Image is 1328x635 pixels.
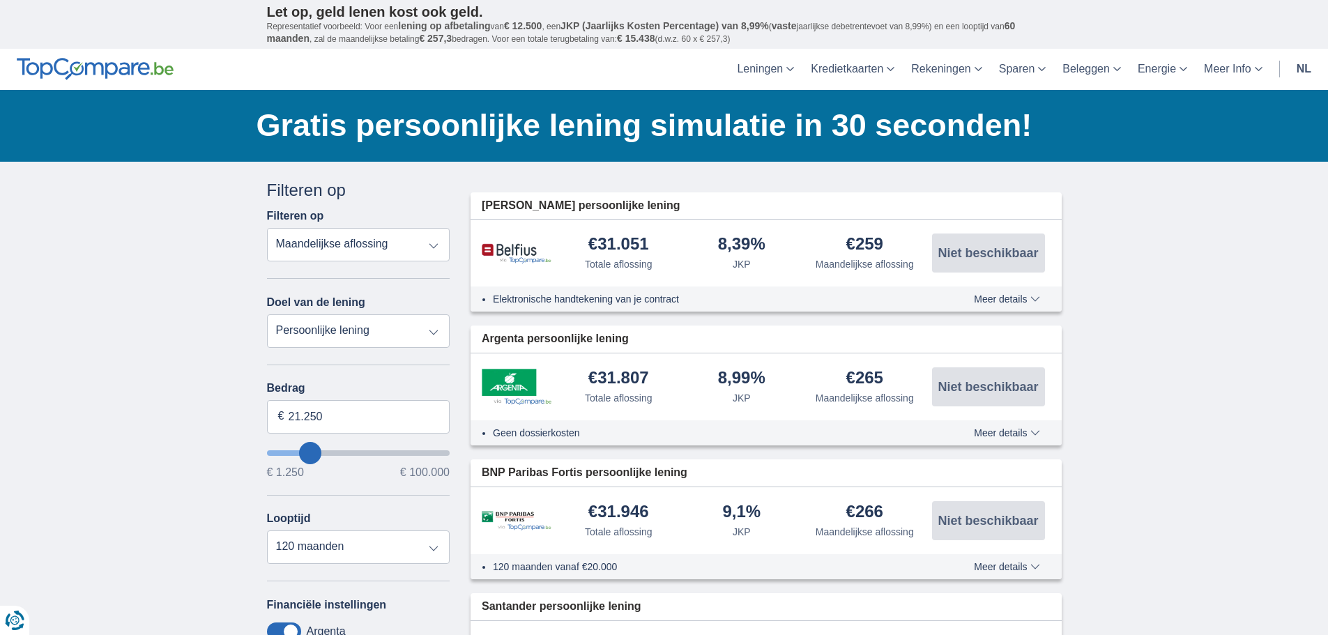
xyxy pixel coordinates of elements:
a: Meer Info [1196,49,1271,90]
div: 8,99% [718,369,765,388]
span: Meer details [974,428,1039,438]
div: JKP [733,525,751,539]
span: € 12.500 [504,20,542,31]
button: Niet beschikbaar [932,234,1045,273]
span: [PERSON_NAME] persoonlijke lening [482,198,680,214]
span: € 15.438 [617,33,655,44]
span: € [278,408,284,424]
label: Doel van de lening [267,296,365,309]
div: €265 [846,369,883,388]
div: JKP [733,257,751,271]
div: €259 [846,236,883,254]
li: Geen dossierkosten [493,426,923,440]
span: BNP Paribas Fortis persoonlijke lening [482,465,687,481]
span: JKP (Jaarlijks Kosten Percentage) van 8,99% [560,20,769,31]
label: Financiële instellingen [267,599,387,611]
span: € 1.250 [267,467,304,478]
img: product.pl.alt Belfius [482,243,551,263]
p: Let op, geld lenen kost ook geld. [267,3,1062,20]
div: 9,1% [722,503,761,522]
div: Totale aflossing [585,525,652,539]
span: Argenta persoonlijke lening [482,331,629,347]
button: Niet beschikbaar [932,367,1045,406]
div: Maandelijkse aflossing [816,391,914,405]
div: €31.051 [588,236,649,254]
input: wantToBorrow [267,450,450,456]
span: Niet beschikbaar [938,247,1038,259]
li: 120 maanden vanaf €20.000 [493,560,923,574]
div: JKP [733,391,751,405]
label: Looptijd [267,512,311,525]
div: Totale aflossing [585,257,652,271]
div: €31.807 [588,369,649,388]
a: Rekeningen [903,49,990,90]
label: Filteren op [267,210,324,222]
span: Niet beschikbaar [938,381,1038,393]
span: € 100.000 [400,467,450,478]
img: product.pl.alt Argenta [482,369,551,405]
div: 8,39% [718,236,765,254]
a: nl [1288,49,1320,90]
span: € 257,3 [419,33,452,44]
button: Meer details [963,561,1050,572]
h1: Gratis persoonlijke lening simulatie in 30 seconden! [257,104,1062,147]
label: Bedrag [267,382,450,395]
span: lening op afbetaling [398,20,490,31]
button: Niet beschikbaar [932,501,1045,540]
img: product.pl.alt BNP Paribas Fortis [482,511,551,531]
span: Santander persoonlijke lening [482,599,641,615]
img: TopCompare [17,58,174,80]
span: Niet beschikbaar [938,514,1038,527]
div: Maandelijkse aflossing [816,257,914,271]
span: 60 maanden [267,20,1016,44]
div: €266 [846,503,883,522]
div: Maandelijkse aflossing [816,525,914,539]
button: Meer details [963,293,1050,305]
div: Filteren op [267,178,450,202]
a: Beleggen [1054,49,1129,90]
button: Meer details [963,427,1050,438]
span: Meer details [974,562,1039,572]
div: Totale aflossing [585,391,652,405]
a: Sparen [991,49,1055,90]
a: Energie [1129,49,1196,90]
div: €31.946 [588,503,649,522]
p: Representatief voorbeeld: Voor een van , een ( jaarlijkse debetrentevoet van 8,99%) en een loopti... [267,20,1062,45]
span: Meer details [974,294,1039,304]
li: Elektronische handtekening van je contract [493,292,923,306]
a: Leningen [728,49,802,90]
span: vaste [772,20,797,31]
a: Kredietkaarten [802,49,903,90]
